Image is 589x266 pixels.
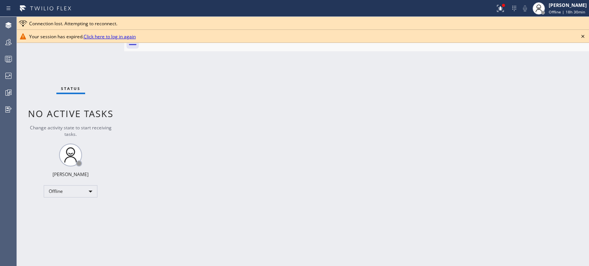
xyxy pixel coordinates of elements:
[549,2,587,8] div: [PERSON_NAME]
[44,185,97,197] div: Offline
[61,86,81,91] span: Status
[520,3,530,14] button: Mute
[28,107,114,120] span: No active tasks
[30,124,112,137] span: Change activity state to start receiving tasks.
[84,33,136,40] a: Click here to log in again
[53,171,89,178] div: [PERSON_NAME]
[549,9,585,15] span: Offline | 18h 30min
[29,33,136,40] span: Your session has expired.
[29,20,117,27] span: Connection lost. Attempting to reconnect.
